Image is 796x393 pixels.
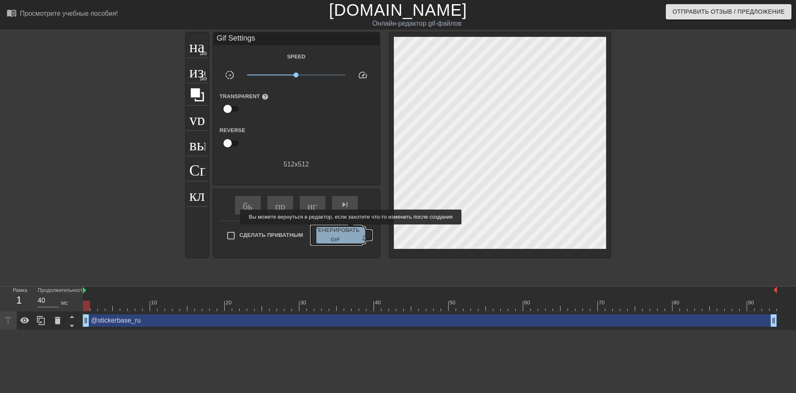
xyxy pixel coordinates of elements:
ya-tr-span: Справка [189,160,245,176]
ya-tr-span: menu_book_бук меню [7,8,67,18]
img: bound-end.png [774,287,777,293]
ya-tr-span: добавить_круг [200,73,248,80]
ya-tr-span: Рамка [13,287,27,293]
ya-tr-span: изображение [189,62,276,77]
ya-tr-span: урожай [189,109,239,125]
ya-tr-span: название [189,36,249,52]
div: 512 x 512 [214,159,379,169]
div: 10 [151,299,158,307]
span: help [262,93,269,100]
a: Просмотрите учебные пособия! [7,8,118,21]
div: 40 [375,299,382,307]
div: 60 [524,299,531,307]
ya-tr-span: Сделать Приватным [240,232,303,238]
div: 70 [599,299,606,307]
ya-tr-span: пропускать ранее [275,200,349,210]
ya-tr-span: мс [61,299,68,306]
label: Reverse [220,126,245,135]
ya-tr-span: Продолжительность [38,288,85,293]
div: 50 [449,299,457,307]
div: 20 [226,299,233,307]
ya-tr-span: Отправить Отзыв / Предложение [672,7,785,17]
div: 90 [748,299,755,307]
ya-tr-span: добавить_круг [200,48,248,55]
button: Отправить Отзыв / Предложение [666,4,791,19]
label: Transparent [220,92,269,101]
div: 30 [300,299,308,307]
ya-tr-span: Просмотрите учебные пособия! [20,10,118,17]
span: speed [358,70,368,80]
a: [DOMAIN_NAME] [329,1,467,19]
div: 1 [13,293,25,308]
ya-tr-span: Сгенерировать GIF [311,226,359,245]
ya-tr-span: skip_next - пропустить следующий [340,200,459,210]
ya-tr-span: выбор_размера_фото_большой [189,135,423,150]
ya-tr-span: Онлайн-редактор gif-файлов [372,20,461,27]
ya-tr-span: двойная стрелка [362,230,431,240]
label: Speed [287,53,305,61]
span: slow_motion_video [225,70,235,80]
div: 80 [673,299,681,307]
ya-tr-span: клавиатура [189,185,264,201]
div: Gif Settings [214,33,379,45]
ya-tr-span: быстрый поворот [243,200,317,210]
button: Сгенерировать GIF [316,227,365,244]
ya-tr-span: играй_арроу [308,200,366,210]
